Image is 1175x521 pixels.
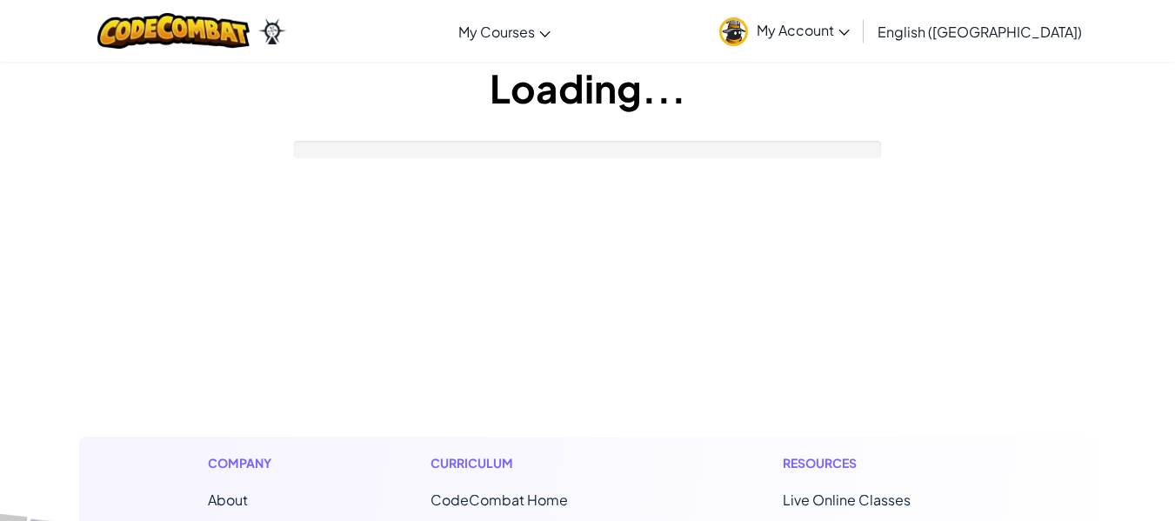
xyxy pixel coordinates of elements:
[458,23,535,41] span: My Courses
[97,13,250,49] img: CodeCombat logo
[431,454,641,472] h1: Curriculum
[258,18,286,44] img: Ozaria
[450,8,559,55] a: My Courses
[757,21,850,39] span: My Account
[208,454,289,472] h1: Company
[869,8,1091,55] a: English ([GEOGRAPHIC_DATA])
[783,454,968,472] h1: Resources
[208,491,248,509] a: About
[431,491,568,509] span: CodeCombat Home
[783,491,911,509] a: Live Online Classes
[878,23,1082,41] span: English ([GEOGRAPHIC_DATA])
[711,3,858,58] a: My Account
[719,17,748,46] img: avatar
